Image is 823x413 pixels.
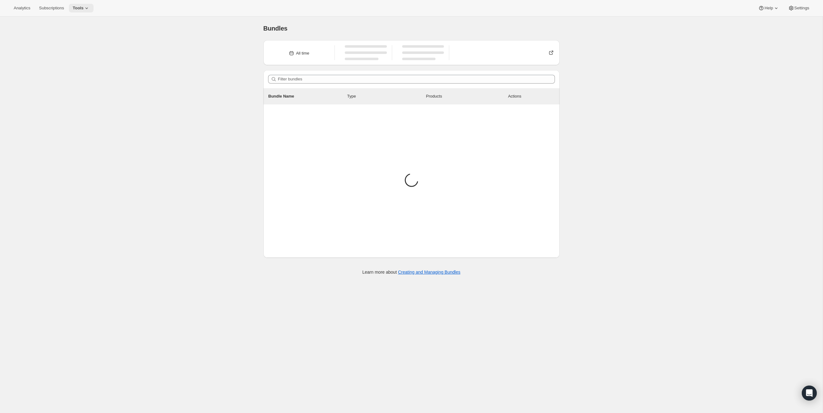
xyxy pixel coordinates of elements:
button: Help [754,4,783,12]
div: Products [426,93,505,99]
span: Bundles [263,25,288,32]
span: Settings [794,6,809,11]
p: Bundle Name [268,93,347,99]
div: All time [296,50,309,56]
button: Settings [784,4,813,12]
button: Tools [69,4,94,12]
span: Tools [73,6,84,11]
button: Subscriptions [35,4,68,12]
span: Help [764,6,773,11]
input: Filter bundles [278,75,555,84]
a: Creating and Managing Bundles [398,270,460,275]
p: Learn more about [362,269,460,275]
span: Analytics [14,6,30,11]
div: Actions [508,93,555,99]
span: Subscriptions [39,6,64,11]
div: Open Intercom Messenger [802,386,817,401]
button: Analytics [10,4,34,12]
div: Type [347,93,426,99]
